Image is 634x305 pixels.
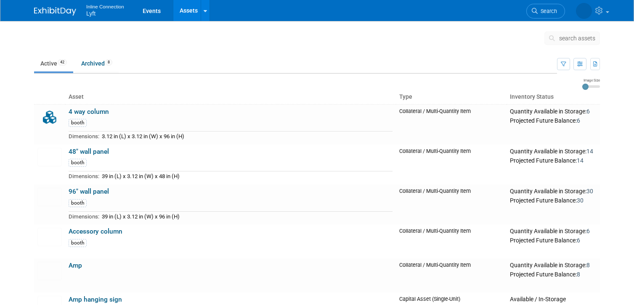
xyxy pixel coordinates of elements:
[69,262,82,269] a: Amp
[58,59,67,66] span: 42
[105,59,112,66] span: 8
[544,32,600,45] button: search assets
[34,55,73,71] a: Active42
[396,145,507,184] td: Collateral / Multi-Quantity Item
[510,108,597,116] div: Quantity Available in Storage:
[577,237,580,244] span: 6
[510,116,597,125] div: Projected Future Balance:
[69,199,87,207] div: booth
[69,239,87,247] div: booth
[102,133,184,139] span: 3.12 in (L) x 3.12 in (W) x 96 in (H)
[586,228,590,234] span: 6
[69,296,122,303] a: Amp hanging sign
[37,108,62,126] img: Collateral-Icon-2.png
[102,173,180,179] span: 39 in (L) x 3.12 in (W) x 48 in (H)
[69,159,87,167] div: booth
[69,188,109,195] a: 96" wall panel
[582,78,600,83] div: Image Size
[577,197,584,204] span: 30
[65,90,396,104] th: Asset
[396,104,507,145] td: Collateral / Multi-Quantity Item
[396,184,507,224] td: Collateral / Multi-Quantity Item
[577,117,580,124] span: 6
[586,108,590,115] span: 6
[69,131,99,141] td: Dimensions:
[69,148,109,155] a: 48" wall panel
[510,235,597,245] div: Projected Future Balance:
[577,271,580,278] span: 8
[102,213,180,220] span: 39 in (L) x 3.12 in (W) x 96 in (H)
[538,8,557,14] span: Search
[577,157,584,164] span: 14
[586,148,593,155] span: 14
[586,188,593,195] span: 30
[396,224,507,258] td: Collateral / Multi-Quantity Item
[69,171,99,181] td: Dimensions:
[526,4,565,18] a: Search
[396,90,507,104] th: Type
[510,269,597,279] div: Projected Future Balance:
[69,228,122,235] a: Accessory column
[69,211,99,221] td: Dimensions:
[510,148,597,155] div: Quantity Available in Storage:
[510,296,597,303] div: Available / In-Storage
[576,3,592,19] img: Shar Piyaratna
[34,7,76,16] img: ExhibitDay
[510,188,597,195] div: Quantity Available in Storage:
[510,228,597,235] div: Quantity Available in Storage:
[510,262,597,269] div: Quantity Available in Storage:
[396,258,507,292] td: Collateral / Multi-Quantity Item
[75,55,119,71] a: Archived8
[586,262,590,268] span: 8
[559,35,595,42] span: search assets
[69,108,109,116] a: 4 way column
[69,119,87,127] div: booth
[510,155,597,165] div: Projected Future Balance:
[86,10,95,17] span: Lyft
[86,2,124,11] span: Inline Connection
[510,195,597,205] div: Projected Future Balance:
